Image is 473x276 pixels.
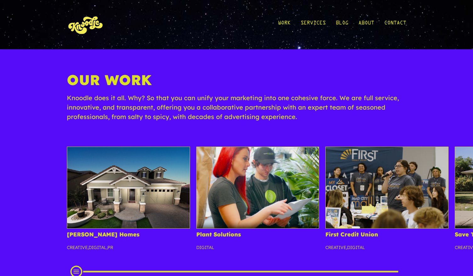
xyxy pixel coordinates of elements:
a: About [358,10,374,39]
a: Digital [89,245,106,250]
p: Knoodle does it all. Why? So that you can unify your marketing into one cohesive force. We are fu... [67,93,406,128]
a: Creative [67,245,88,250]
img: KnoLogo(yellow) [67,10,105,39]
p: , , [67,244,190,256]
p: , [325,244,449,256]
a: Creative [325,245,346,250]
a: Contact [384,10,406,39]
div: Scroll Projects [76,268,397,275]
a: Services [301,10,326,39]
h1: Our Work [67,71,406,93]
a: Work [278,10,291,39]
a: Blog [336,10,348,39]
a: Digital [347,245,365,250]
a: Digital [196,245,214,250]
a: [PERSON_NAME] Homes [67,231,139,238]
a: Plant Solutions [196,231,241,238]
a: PR [107,245,113,250]
a: First Credit Union [325,231,378,238]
